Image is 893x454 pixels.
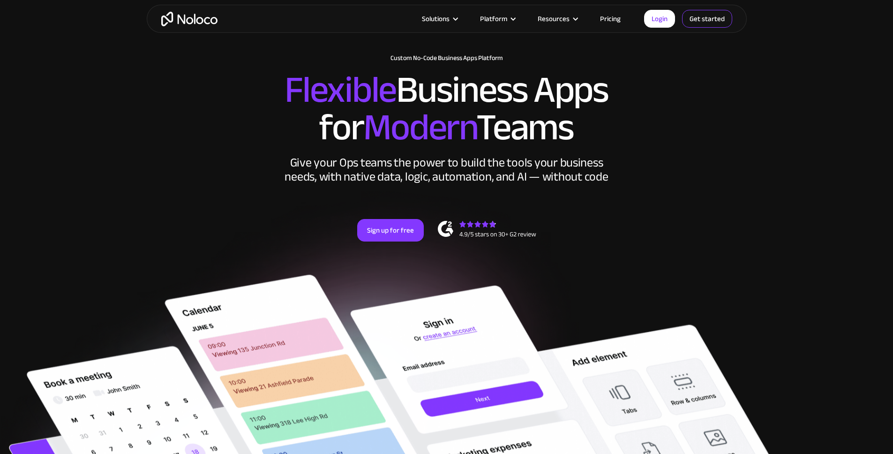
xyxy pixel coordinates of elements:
[410,13,468,25] div: Solutions
[357,219,424,242] a: Sign up for free
[682,10,732,28] a: Get started
[156,71,737,146] h2: Business Apps for Teams
[538,13,570,25] div: Resources
[161,12,218,26] a: home
[285,55,396,125] span: Flexible
[526,13,588,25] div: Resources
[480,13,507,25] div: Platform
[363,92,476,162] span: Modern
[422,13,450,25] div: Solutions
[283,156,611,184] div: Give your Ops teams the power to build the tools your business needs, with native data, logic, au...
[468,13,526,25] div: Platform
[156,54,737,62] h1: Custom No-Code Business Apps Platform
[644,10,675,28] a: Login
[588,13,632,25] a: Pricing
